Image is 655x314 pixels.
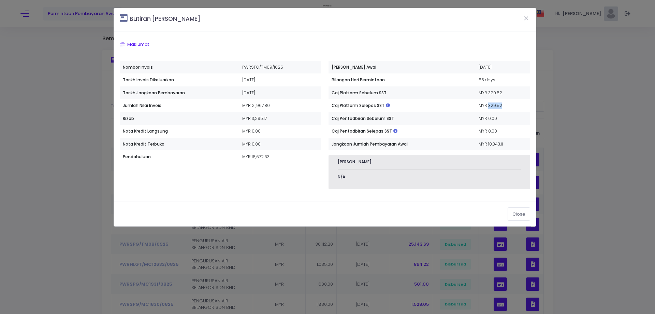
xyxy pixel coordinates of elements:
[239,99,321,112] td: MYR 21,967.80
[239,61,321,74] td: PWRSPG/TM09/1025
[476,73,530,86] td: 85 days
[518,9,535,27] button: Close
[508,207,530,220] button: Close
[476,61,530,74] td: [DATE]
[476,112,530,125] td: MYR 0.00
[329,61,476,74] th: [PERSON_NAME] Awal
[239,112,321,125] td: MYR 3,295.17
[120,138,239,151] th: Nota Kredit Terbuka
[329,125,476,138] th: Caj Pentadbiran Selepas SST
[239,138,321,151] td: MYR 0.00
[329,138,476,151] th: Jangkaan Jumlah Pembayaran Awal
[329,112,476,125] th: Caj Pentadbiran Sebelum SST
[329,99,476,112] th: Caj Platform Selepas SST
[120,150,239,163] th: Pendahuluan
[120,86,239,99] th: Tarikh Jangkaan Pembayaran
[476,99,530,112] td: MYR 329.52
[120,99,239,112] th: Jumlah Nilai Invois
[120,125,239,138] th: Nota Kredit Langsung
[130,15,200,23] small: Butiran [PERSON_NAME]
[329,86,476,99] th: Caj Platform Sebelum SST
[239,73,321,86] td: [DATE]
[338,174,521,180] p: N/A
[120,37,149,52] a: Maklumat
[476,138,530,151] td: MYR 18,343.11
[120,73,239,86] th: Tarikh Invois Dikeluarkan
[120,61,239,74] th: Nombor invois
[239,150,321,163] td: MYR 18,672.63
[329,73,476,86] th: Bilangan Hari Permintaan
[120,112,239,125] th: Rizab
[476,86,530,99] td: MYR 329.52
[239,86,321,99] td: [DATE]
[239,125,321,138] td: MYR 0.00
[338,160,521,164] h6: [PERSON_NAME]:
[476,125,530,138] td: MYR 0.00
